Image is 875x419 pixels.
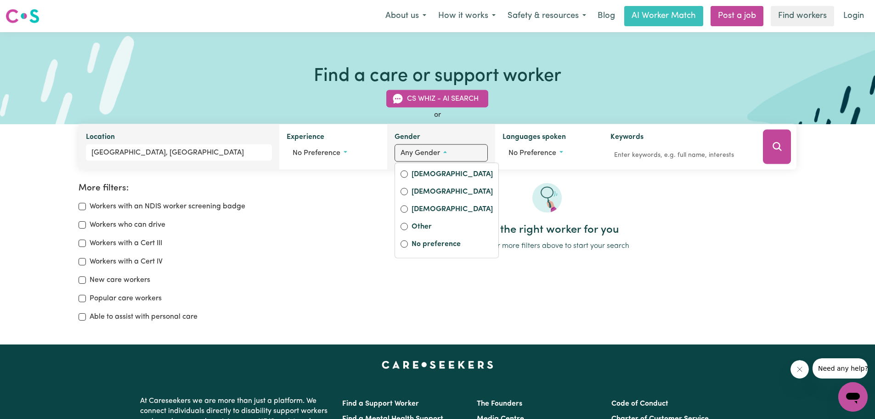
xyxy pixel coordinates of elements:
button: Search [763,130,791,164]
label: Keywords [610,132,644,144]
button: Worker language preferences [502,144,596,162]
iframe: Button to launch messaging window [838,382,868,412]
button: About us [379,6,432,26]
label: Popular care workers [90,293,162,304]
label: Workers with a Cert III [90,238,162,249]
a: AI Worker Match [624,6,703,26]
a: The Founders [477,400,522,408]
label: [DEMOGRAPHIC_DATA] [412,169,493,182]
a: Login [838,6,869,26]
input: Enter keywords, e.g. full name, interests [610,148,750,162]
img: Careseekers logo [6,8,40,24]
iframe: Close message [790,360,809,379]
label: Workers who can drive [90,219,165,230]
a: Careseekers logo [6,6,40,27]
h2: Find the right worker for you [297,224,796,237]
label: Location [86,132,115,144]
label: No preference [412,239,493,252]
button: Worker gender preference [395,144,488,162]
a: Code of Conduct [611,400,668,408]
label: Able to assist with personal care [90,311,198,322]
span: No preference [508,149,556,157]
div: or [79,109,797,121]
label: Workers with an NDIS worker screening badge [90,201,245,212]
div: Worker gender preference [395,163,499,258]
span: Any gender [401,149,440,157]
a: Find workers [771,6,834,26]
label: Workers with a Cert IV [90,256,163,267]
p: Use one or more filters above to start your search [297,241,796,252]
h1: Find a care or support worker [314,65,561,87]
label: Other [412,221,493,234]
button: How it works [432,6,502,26]
button: CS Whiz - AI Search [386,90,488,108]
button: Safety & resources [502,6,592,26]
label: Gender [395,132,420,144]
button: Worker experience options [287,144,380,162]
span: No preference [293,149,340,157]
a: Post a job [711,6,763,26]
label: New care workers [90,275,150,286]
label: Experience [287,132,324,144]
input: Enter a suburb [86,144,272,161]
a: Careseekers home page [382,361,493,368]
label: [DEMOGRAPHIC_DATA] [412,204,493,217]
a: Blog [592,6,621,26]
label: Languages spoken [502,132,566,144]
iframe: Message from company [813,358,868,379]
a: Find a Support Worker [342,400,419,408]
h2: More filters: [79,183,286,194]
label: [DEMOGRAPHIC_DATA] [412,186,493,199]
span: Need any help? [6,6,56,14]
